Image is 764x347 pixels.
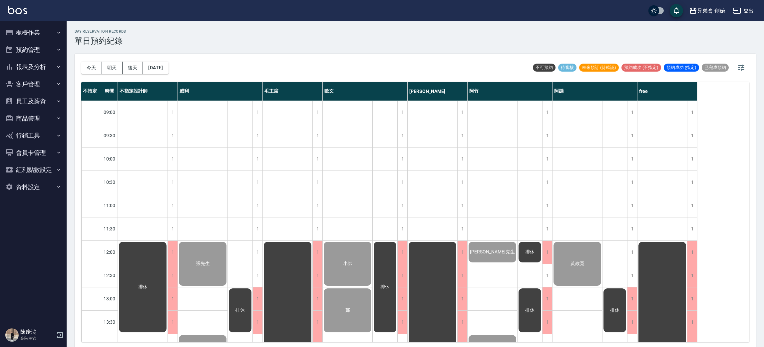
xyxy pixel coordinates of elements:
[553,82,637,101] div: 阿蹦
[194,261,211,267] span: 張先生
[697,7,725,15] div: 兄弟會 創始
[312,124,322,147] div: 1
[168,217,178,240] div: 1
[344,307,351,313] span: 鄭
[687,194,697,217] div: 1
[627,287,637,310] div: 1
[397,264,407,287] div: 1
[312,148,322,171] div: 1
[457,264,467,287] div: 1
[3,76,64,93] button: 客戶管理
[178,82,263,101] div: 威利
[542,241,552,264] div: 1
[397,171,407,194] div: 1
[3,110,64,127] button: 商品管理
[252,241,262,264] div: 1
[312,194,322,217] div: 1
[168,287,178,310] div: 1
[101,147,118,171] div: 10:00
[397,241,407,264] div: 1
[81,82,101,101] div: 不指定
[627,311,637,334] div: 1
[143,62,168,74] button: [DATE]
[457,287,467,310] div: 1
[686,4,728,18] button: 兄弟會 創始
[137,284,149,290] span: 排休
[5,328,19,342] img: Person
[627,241,637,264] div: 1
[252,124,262,147] div: 1
[3,178,64,196] button: 資料設定
[687,311,697,334] div: 1
[312,171,322,194] div: 1
[457,171,467,194] div: 1
[627,217,637,240] div: 1
[168,241,178,264] div: 1
[524,249,536,255] span: 排休
[457,217,467,240] div: 1
[687,124,697,147] div: 1
[687,287,697,310] div: 1
[3,161,64,178] button: 紅利點數設定
[702,65,729,71] span: 已完成預約
[312,287,322,310] div: 1
[457,194,467,217] div: 1
[397,311,407,334] div: 1
[75,36,126,46] h3: 單日預約紀錄
[408,82,468,101] div: [PERSON_NAME]
[252,287,262,310] div: 1
[118,82,178,101] div: 不指定設計師
[234,307,246,313] span: 排休
[101,82,118,101] div: 時間
[558,65,576,71] span: 待審核
[101,101,118,124] div: 09:00
[397,287,407,310] div: 1
[457,148,467,171] div: 1
[312,241,322,264] div: 1
[168,194,178,217] div: 1
[3,58,64,76] button: 報表及分析
[469,249,516,255] span: [PERSON_NAME]先生
[397,148,407,171] div: 1
[609,307,621,313] span: 排休
[542,264,552,287] div: 1
[75,29,126,34] h2: day Reservation records
[569,261,586,267] span: 黃政寬
[8,6,27,14] img: Logo
[323,82,408,101] div: 歐文
[3,24,64,41] button: 櫃檯作業
[579,65,619,71] span: 未來預訂 (待確認)
[457,311,467,334] div: 1
[101,240,118,264] div: 12:00
[627,171,637,194] div: 1
[101,171,118,194] div: 10:30
[627,148,637,171] div: 1
[542,311,552,334] div: 1
[101,287,118,310] div: 13:00
[81,62,102,74] button: 今天
[687,148,697,171] div: 1
[687,241,697,264] div: 1
[263,82,323,101] div: 毛主席
[102,62,123,74] button: 明天
[312,311,322,334] div: 1
[168,264,178,287] div: 1
[687,171,697,194] div: 1
[168,171,178,194] div: 1
[379,284,391,290] span: 排休
[637,82,697,101] div: free
[101,217,118,240] div: 11:30
[20,335,54,341] p: 高階主管
[312,264,322,287] div: 1
[542,194,552,217] div: 1
[397,101,407,124] div: 1
[670,4,683,17] button: save
[101,264,118,287] div: 12:30
[687,217,697,240] div: 1
[252,311,262,334] div: 1
[457,241,467,264] div: 1
[3,127,64,144] button: 行銷工具
[3,41,64,59] button: 預約管理
[252,194,262,217] div: 1
[524,307,536,313] span: 排休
